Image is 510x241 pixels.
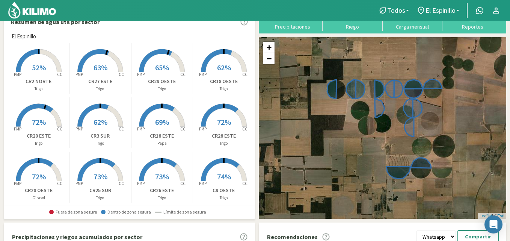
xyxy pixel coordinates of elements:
p: Trigo [193,195,255,201]
p: CR20 ESTE [8,132,69,140]
tspan: PMP [199,126,207,132]
p: CR27 ESTE [69,77,131,85]
tspan: CC [57,181,62,186]
tspan: PMP [199,72,207,77]
p: CR25 SUR [69,186,131,194]
tspan: CC [57,72,62,77]
span: 72% [32,172,46,181]
p: Trigo [193,140,255,147]
tspan: CC [119,72,124,77]
p: CR28 ESTE [193,132,255,140]
p: Trigo [69,195,131,201]
p: Trigo [193,86,255,92]
div: Open Intercom Messenger [484,215,502,233]
div: Riego [325,24,380,29]
span: Todos [387,6,405,14]
p: CR28 OESTE [8,186,69,194]
p: C9 OESTE [193,186,255,194]
p: Trigo [8,140,69,147]
span: El Espinillo [426,6,456,14]
tspan: CC [119,181,124,186]
tspan: CC [57,126,62,132]
p: CR29 OESTE [131,77,193,85]
span: Límite de zona segura [155,209,206,215]
span: 73% [94,172,107,181]
p: Trigo [131,86,193,92]
span: 62% [217,63,231,72]
tspan: CC [242,181,247,186]
a: Zoom in [263,42,275,53]
span: 62% [94,117,107,127]
p: CR3 SUR [69,132,131,140]
p: CR2 NORTE [8,77,69,85]
p: Resumen de agua útil por sector [11,17,100,26]
button: Reportes [442,10,502,30]
tspan: CC [180,126,186,132]
p: Trigo [8,86,69,92]
span: 65% [155,63,169,72]
span: Dentro de zona segura [101,209,151,215]
tspan: PMP [75,181,83,186]
p: Girasol [8,195,69,201]
button: Precipitaciones [263,10,323,30]
span: 72% [217,117,231,127]
tspan: PMP [75,126,83,132]
a: Leaflet [480,214,492,218]
tspan: CC [180,72,186,77]
div: Precipitaciones [265,24,320,29]
a: Esri [497,214,504,218]
tspan: CC [119,126,124,132]
tspan: PMP [137,181,145,186]
p: Papa [131,140,193,147]
p: Trigo [69,140,131,147]
p: CR26 ESTE [131,186,193,194]
a: Zoom out [263,53,275,64]
button: Riego [323,10,383,30]
p: CR18 ESTE [131,132,193,140]
span: 73% [155,172,169,181]
button: Carga mensual [383,10,443,30]
span: 69% [155,117,169,127]
tspan: PMP [75,72,83,77]
p: Compartir [465,232,491,241]
p: Trigo [131,195,193,201]
img: Kilimo [8,1,57,19]
div: | © [478,213,506,219]
span: El Espinillo [12,32,36,41]
span: 72% [32,117,46,127]
tspan: PMP [199,181,207,186]
span: 74% [217,172,231,181]
tspan: CC [242,72,247,77]
p: CR18 OESTE [193,77,255,85]
div: Carga mensual [385,24,441,29]
span: Fuera de zona segura [49,209,97,215]
tspan: PMP [14,72,21,77]
tspan: CC [242,126,247,132]
tspan: PMP [14,126,21,132]
tspan: CC [180,181,186,186]
tspan: PMP [137,72,145,77]
span: 63% [94,63,107,72]
tspan: PMP [137,126,145,132]
tspan: PMP [14,181,21,186]
span: 52% [32,63,46,72]
p: Trigo [69,86,131,92]
div: Reportes [445,24,500,29]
